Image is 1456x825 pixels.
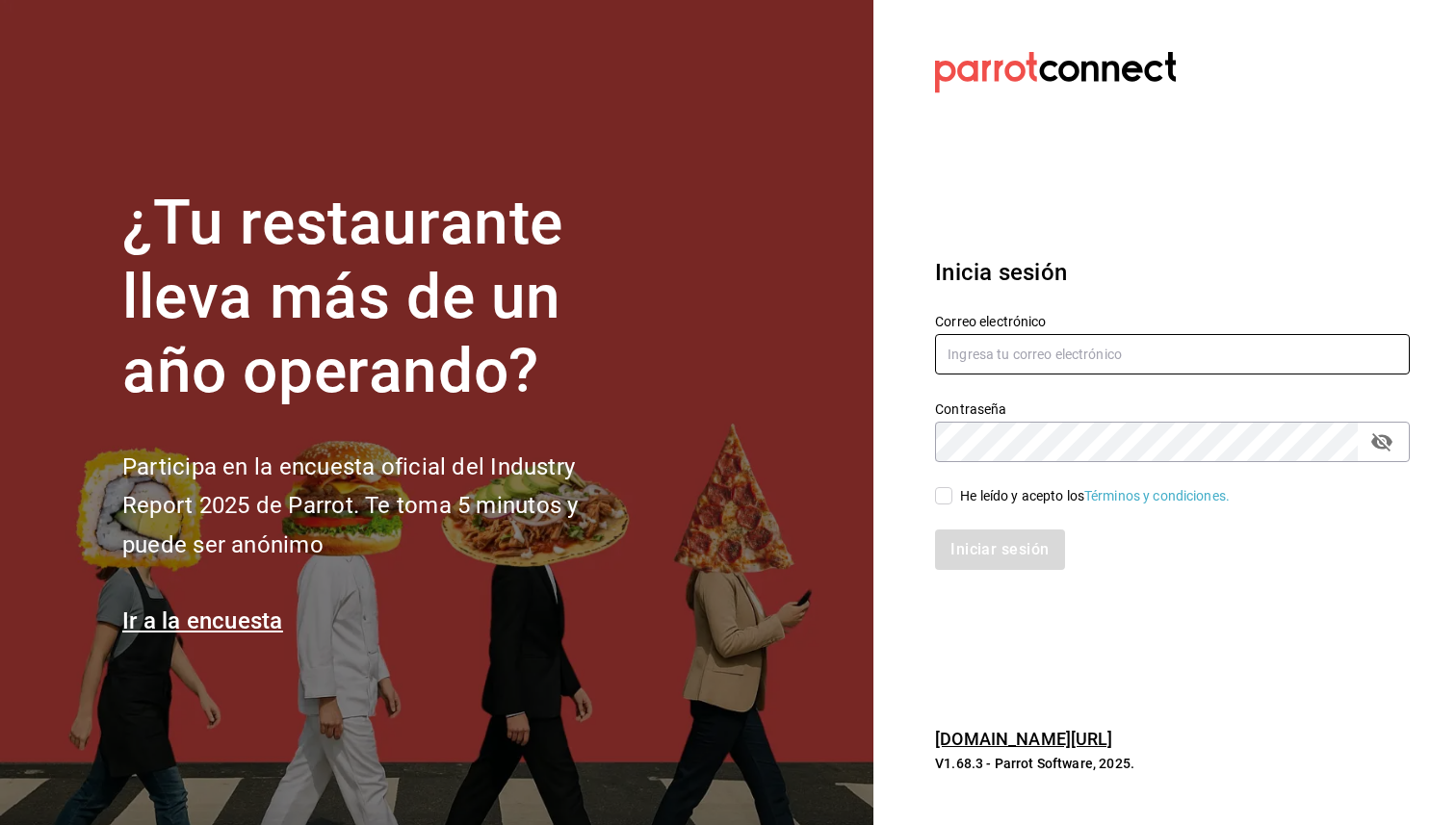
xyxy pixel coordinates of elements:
h2: Participa en la encuesta oficial del Industry Report 2025 de Parrot. Te toma 5 minutos y puede se... [122,448,642,565]
button: passwordField [1365,425,1398,458]
a: Términos y condiciones. [1084,488,1230,503]
div: He leído y acepto los [960,486,1230,506]
label: Correo electrónico [935,315,1410,328]
label: Contraseña [935,402,1410,416]
a: [DOMAIN_NAME][URL] [935,729,1112,749]
input: Ingresa tu correo electrónico [935,334,1410,374]
p: V1.68.3 - Parrot Software, 2025. [935,754,1410,773]
h3: Inicia sesión [935,255,1410,290]
a: Ir a la encuesta [122,607,283,634]
h1: ¿Tu restaurante lleva más de un año operando? [122,187,642,408]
